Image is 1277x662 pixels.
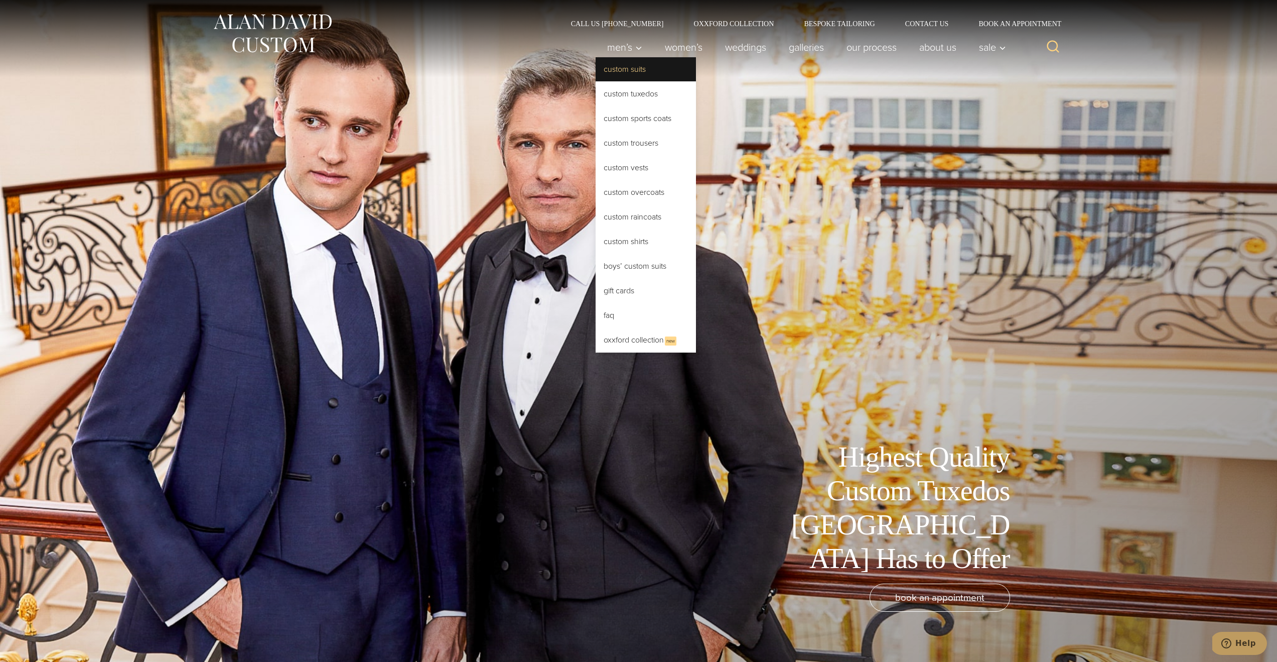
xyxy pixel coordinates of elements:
[967,37,1011,57] button: Sale sub menu toggle
[908,37,967,57] a: About Us
[596,328,696,353] a: Oxxford CollectionNew
[714,37,777,57] a: weddings
[212,11,333,56] img: Alan David Custom
[789,20,890,27] a: Bespoke Tailoring
[596,37,653,57] button: Men’s sub menu toggle
[556,20,1065,27] nav: Secondary Navigation
[665,337,676,346] span: New
[963,20,1065,27] a: Book an Appointment
[556,20,679,27] a: Call Us [PHONE_NUMBER]
[1212,632,1267,657] iframe: Opens a widget where you can chat to one of our agents
[596,57,696,81] a: Custom Suits
[890,20,964,27] a: Contact Us
[596,106,696,131] a: Custom Sports Coats
[596,131,696,155] a: Custom Trousers
[596,37,1011,57] nav: Primary Navigation
[596,82,696,106] a: Custom Tuxedos
[835,37,908,57] a: Our Process
[870,584,1010,612] a: book an appointment
[596,205,696,229] a: Custom Raincoats
[1041,35,1065,59] button: View Search Form
[596,303,696,327] a: FAQ
[596,279,696,303] a: Gift Cards
[777,37,835,57] a: Galleries
[784,440,1010,576] h1: Highest Quality Custom Tuxedos [GEOGRAPHIC_DATA] Has to Offer
[653,37,714,57] a: Women’s
[678,20,789,27] a: Oxxford Collection
[596,254,696,278] a: Boys’ Custom Suits
[596,180,696,204] a: Custom Overcoats
[596,230,696,254] a: Custom Shirts
[596,156,696,180] a: Custom Vests
[895,590,984,605] span: book an appointment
